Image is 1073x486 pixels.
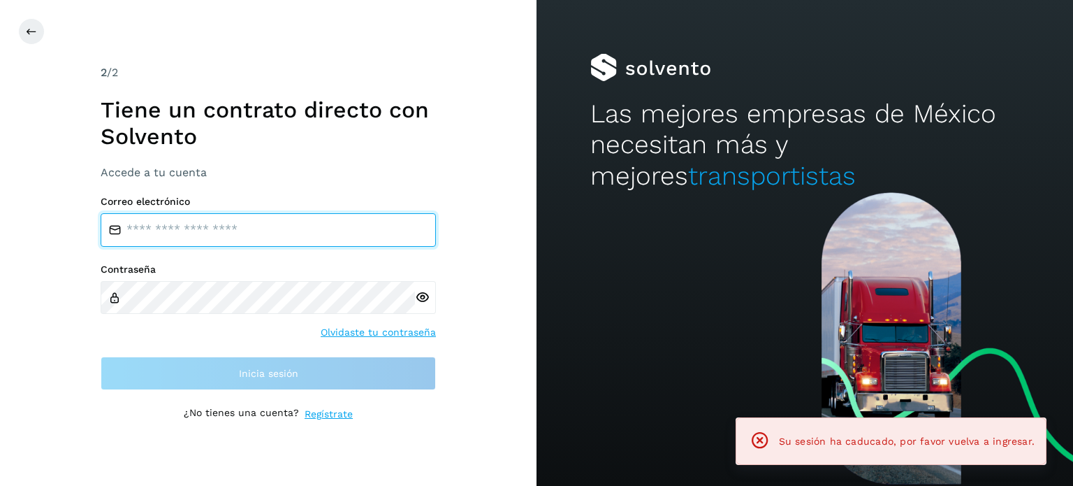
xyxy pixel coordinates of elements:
div: /2 [101,64,436,81]
span: transportistas [688,161,856,191]
button: Inicia sesión [101,357,436,390]
span: Su sesión ha caducado, por favor vuelva a ingresar. [779,436,1035,447]
h1: Tiene un contrato directo con Solvento [101,97,436,150]
span: 2 [101,66,107,79]
p: ¿No tienes una cuenta? [184,407,299,422]
label: Contraseña [101,264,436,276]
h3: Accede a tu cuenta [101,166,436,179]
a: Olvidaste tu contraseña [321,325,436,340]
h2: Las mejores empresas de México necesitan más y mejores [590,99,1019,192]
a: Regístrate [305,407,353,422]
label: Correo electrónico [101,196,436,208]
span: Inicia sesión [239,369,298,378]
